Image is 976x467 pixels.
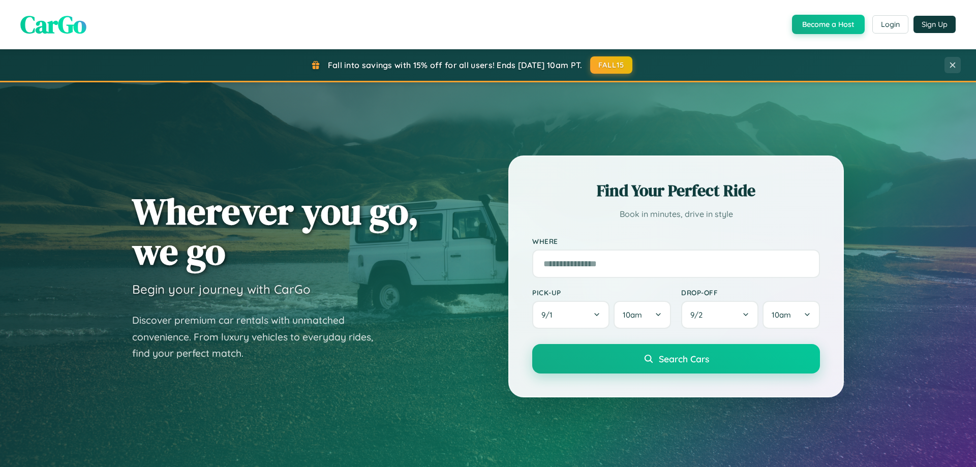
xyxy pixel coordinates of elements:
[532,237,820,245] label: Where
[623,310,642,320] span: 10am
[913,16,956,33] button: Sign Up
[614,301,671,329] button: 10am
[872,15,908,34] button: Login
[681,301,758,329] button: 9/2
[132,312,386,362] p: Discover premium car rentals with unmatched convenience. From luxury vehicles to everyday rides, ...
[690,310,708,320] span: 9 / 2
[532,344,820,373] button: Search Cars
[328,60,583,70] span: Fall into savings with 15% off for all users! Ends [DATE] 10am PT.
[681,288,820,297] label: Drop-off
[532,301,609,329] button: 9/1
[132,282,311,297] h3: Begin your journey with CarGo
[659,353,709,364] span: Search Cars
[20,8,86,41] span: CarGo
[532,179,820,202] h2: Find Your Perfect Ride
[772,310,791,320] span: 10am
[532,288,671,297] label: Pick-up
[132,191,419,271] h1: Wherever you go, we go
[762,301,820,329] button: 10am
[792,15,865,34] button: Become a Host
[532,207,820,222] p: Book in minutes, drive in style
[541,310,558,320] span: 9 / 1
[590,56,633,74] button: FALL15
